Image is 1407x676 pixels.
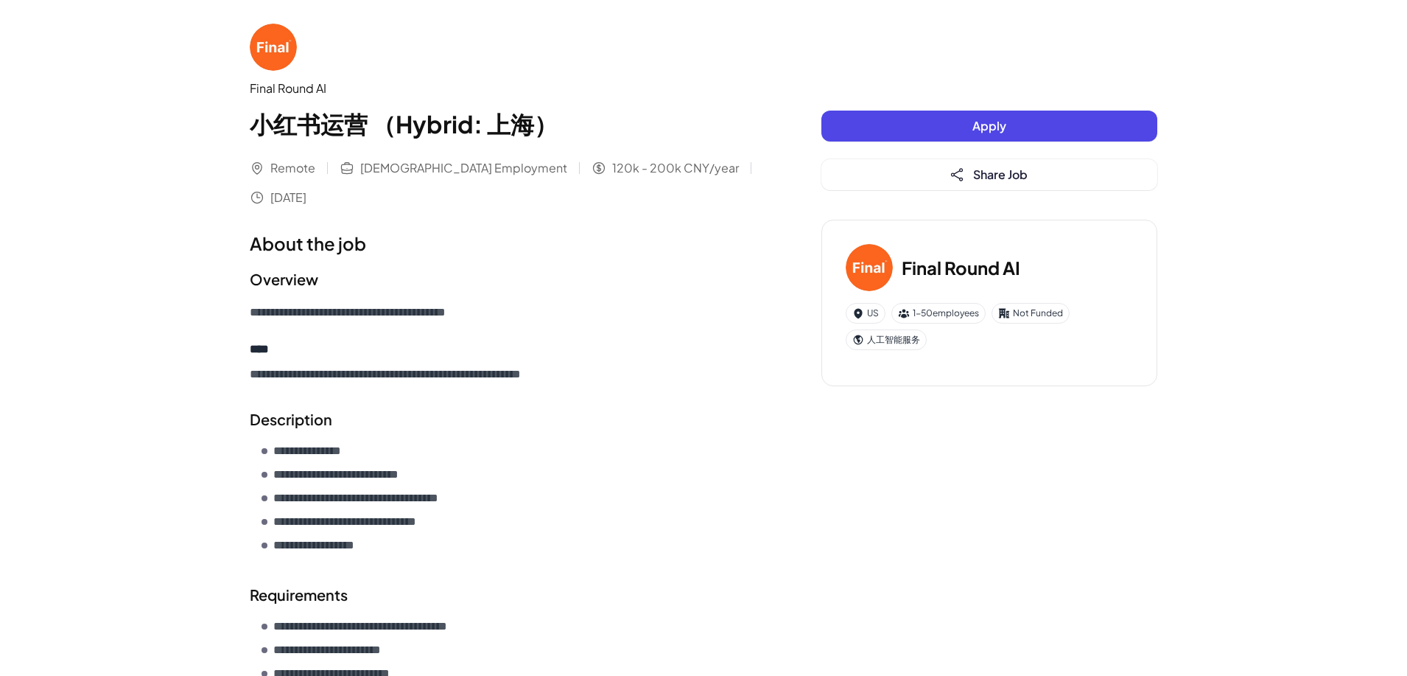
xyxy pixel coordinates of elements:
h2: Description [250,408,762,431]
div: 人工智能服务 [846,330,927,350]
button: Share Job [821,159,1157,190]
img: Fi [250,24,297,71]
h2: Requirements [250,584,762,606]
span: Remote [270,159,315,177]
span: 120k - 200k CNY/year [612,159,739,177]
h1: About the job [250,230,762,257]
h3: Final Round AI [902,254,1020,281]
span: [DEMOGRAPHIC_DATA] Employment [360,159,567,177]
button: Apply [821,111,1157,142]
img: Fi [846,244,893,291]
div: Final Round AI [250,80,762,97]
div: US [846,303,885,324]
div: 1-50 employees [891,303,986,324]
h1: 小红书运营 （Hybrid: 上海） [250,106,762,142]
span: Share Job [973,167,1028,182]
span: Apply [972,118,1006,133]
div: Not Funded [992,303,1070,324]
h2: Overview [250,268,762,290]
span: [DATE] [270,189,306,206]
